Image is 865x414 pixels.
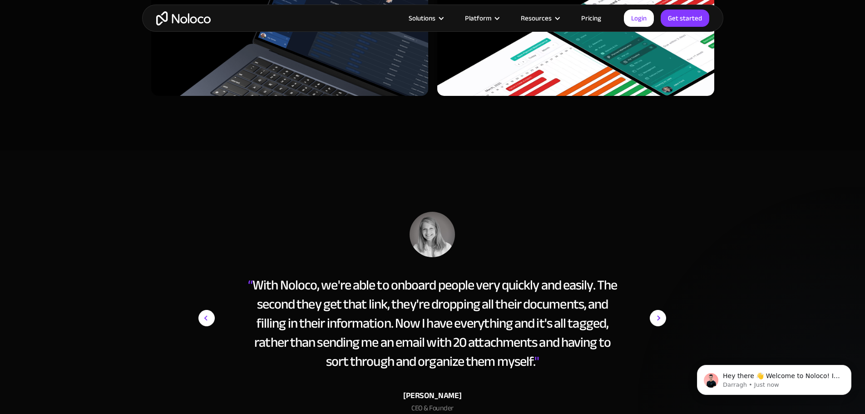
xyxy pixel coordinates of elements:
[521,12,552,24] div: Resources
[156,11,211,25] a: home
[683,346,865,409] iframe: Intercom notifications message
[248,272,252,298] span: “
[409,12,435,24] div: Solutions
[247,389,618,403] div: [PERSON_NAME]
[465,12,491,24] div: Platform
[454,12,509,24] div: Platform
[509,12,570,24] div: Resources
[624,10,654,27] a: Login
[247,275,618,371] div: With Noloco, we're able to onboard people very quickly and easily. The second they get that link,...
[534,349,539,374] span: "
[397,12,454,24] div: Solutions
[570,12,613,24] a: Pricing
[661,10,709,27] a: Get started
